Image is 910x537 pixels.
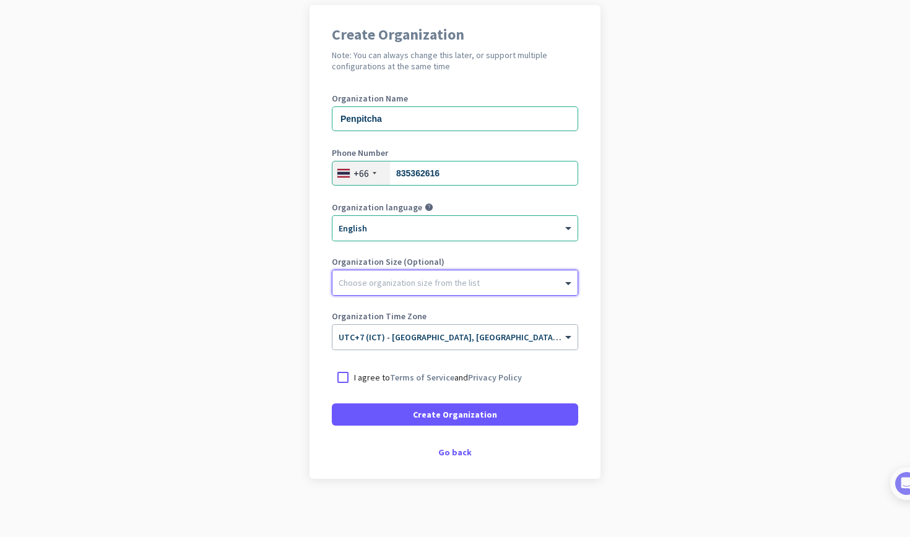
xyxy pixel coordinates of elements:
label: Organization Time Zone [332,312,578,320]
label: Organization language [332,203,422,212]
label: Phone Number [332,148,578,157]
h1: Create Organization [332,27,578,42]
div: Go back [332,448,578,457]
h2: Note: You can always change this later, or support multiple configurations at the same time [332,49,578,72]
input: What is the name of your organization? [332,106,578,131]
label: Organization Size (Optional) [332,257,578,266]
i: help [425,203,433,212]
p: I agree to and [354,371,522,384]
button: Create Organization [332,403,578,426]
a: Terms of Service [390,372,454,383]
a: Privacy Policy [468,372,522,383]
input: 2 123 4567 [332,161,578,186]
span: Create Organization [413,408,497,421]
label: Organization Name [332,94,578,103]
div: +66 [353,167,369,179]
